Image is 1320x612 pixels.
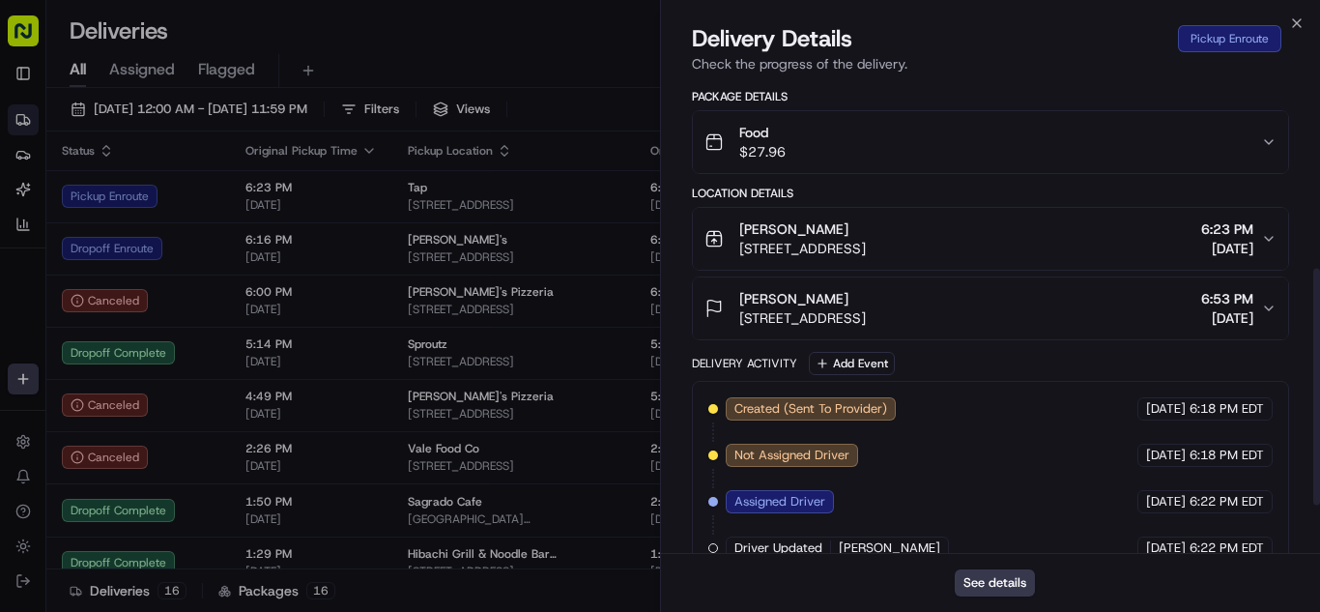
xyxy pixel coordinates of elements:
[734,400,887,418] span: Created (Sent To Provider)
[693,111,1288,173] button: Food$27.96
[692,23,852,54] span: Delivery Details
[1146,539,1186,557] span: [DATE]
[839,539,940,557] span: [PERSON_NAME]
[1146,493,1186,510] span: [DATE]
[66,185,317,204] div: Start new chat
[329,190,352,214] button: Start new chat
[1201,239,1253,258] span: [DATE]
[1146,400,1186,418] span: [DATE]
[739,123,786,142] span: Food
[693,277,1288,339] button: [PERSON_NAME][STREET_ADDRESS]6:53 PM[DATE]
[19,282,35,298] div: 📗
[50,125,319,145] input: Clear
[12,273,156,307] a: 📗Knowledge Base
[1190,400,1264,418] span: 6:18 PM EDT
[734,539,822,557] span: Driver Updated
[192,328,234,342] span: Pylon
[692,54,1289,73] p: Check the progress of the delivery.
[39,280,148,300] span: Knowledge Base
[739,289,848,308] span: [PERSON_NAME]
[1146,447,1186,464] span: [DATE]
[955,569,1035,597] button: See details
[1201,308,1253,328] span: [DATE]
[809,352,895,375] button: Add Event
[692,89,1289,104] div: Package Details
[693,208,1288,270] button: [PERSON_NAME][STREET_ADDRESS]6:23 PM[DATE]
[156,273,318,307] a: 💻API Documentation
[136,327,234,342] a: Powered byPylon
[692,356,797,371] div: Delivery Activity
[739,142,786,161] span: $27.96
[739,219,848,239] span: [PERSON_NAME]
[692,186,1289,201] div: Location Details
[734,493,825,510] span: Assigned Driver
[163,282,179,298] div: 💻
[1190,539,1264,557] span: 6:22 PM EDT
[1201,219,1253,239] span: 6:23 PM
[739,239,866,258] span: [STREET_ADDRESS]
[734,447,849,464] span: Not Assigned Driver
[19,77,352,108] p: Welcome 👋
[1190,493,1264,510] span: 6:22 PM EDT
[66,204,244,219] div: We're available if you need us!
[19,185,54,219] img: 1736555255976-a54dd68f-1ca7-489b-9aae-adbdc363a1c4
[1201,289,1253,308] span: 6:53 PM
[19,19,58,58] img: Nash
[739,308,866,328] span: [STREET_ADDRESS]
[183,280,310,300] span: API Documentation
[1190,447,1264,464] span: 6:18 PM EDT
